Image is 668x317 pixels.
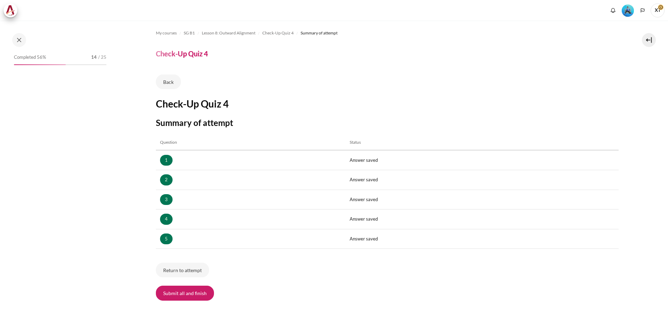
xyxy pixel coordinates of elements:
a: My courses [156,29,177,37]
img: Architeck [6,5,15,16]
h3: Summary of attempt [156,117,619,128]
div: Show notification window with no new notifications [608,5,618,16]
td: Answer saved [345,150,619,170]
span: 14 [91,54,97,61]
h4: Check-Up Quiz 4 [156,49,208,58]
td: Answer saved [345,170,619,190]
a: Lesson 8: Outward Alignment [202,29,255,37]
a: 1 [160,155,173,166]
div: Level #3 [622,4,634,17]
button: Submit all and finish [156,286,214,300]
th: Question [156,135,345,150]
nav: Navigation bar [156,27,619,39]
span: Lesson 8: Outward Alignment [202,30,255,36]
img: Level #3 [622,5,634,17]
span: SG B1 [184,30,195,36]
td: Answer saved [345,209,619,229]
button: Languages [637,5,648,16]
td: Answer saved [345,229,619,249]
a: Back [156,74,181,89]
h2: Check-Up Quiz 4 [156,97,619,110]
span: Summary of attempt [301,30,337,36]
a: SG B1 [184,29,195,37]
a: 2 [160,174,173,185]
a: Level #3 [619,4,637,17]
td: Answer saved [345,190,619,209]
a: User menu [651,3,665,17]
span: XT [651,3,665,17]
button: Return to attempt [156,263,209,277]
a: 3 [160,194,173,205]
span: / 25 [98,54,106,61]
a: 5 [160,233,173,245]
span: Completed 56% [14,54,46,61]
th: Status [345,135,619,150]
a: Check-Up Quiz 4 [262,29,294,37]
span: Check-Up Quiz 4 [262,30,294,36]
span: My courses [156,30,177,36]
a: Architeck Architeck [3,3,21,17]
a: 4 [160,214,173,225]
div: 56% [14,64,66,65]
